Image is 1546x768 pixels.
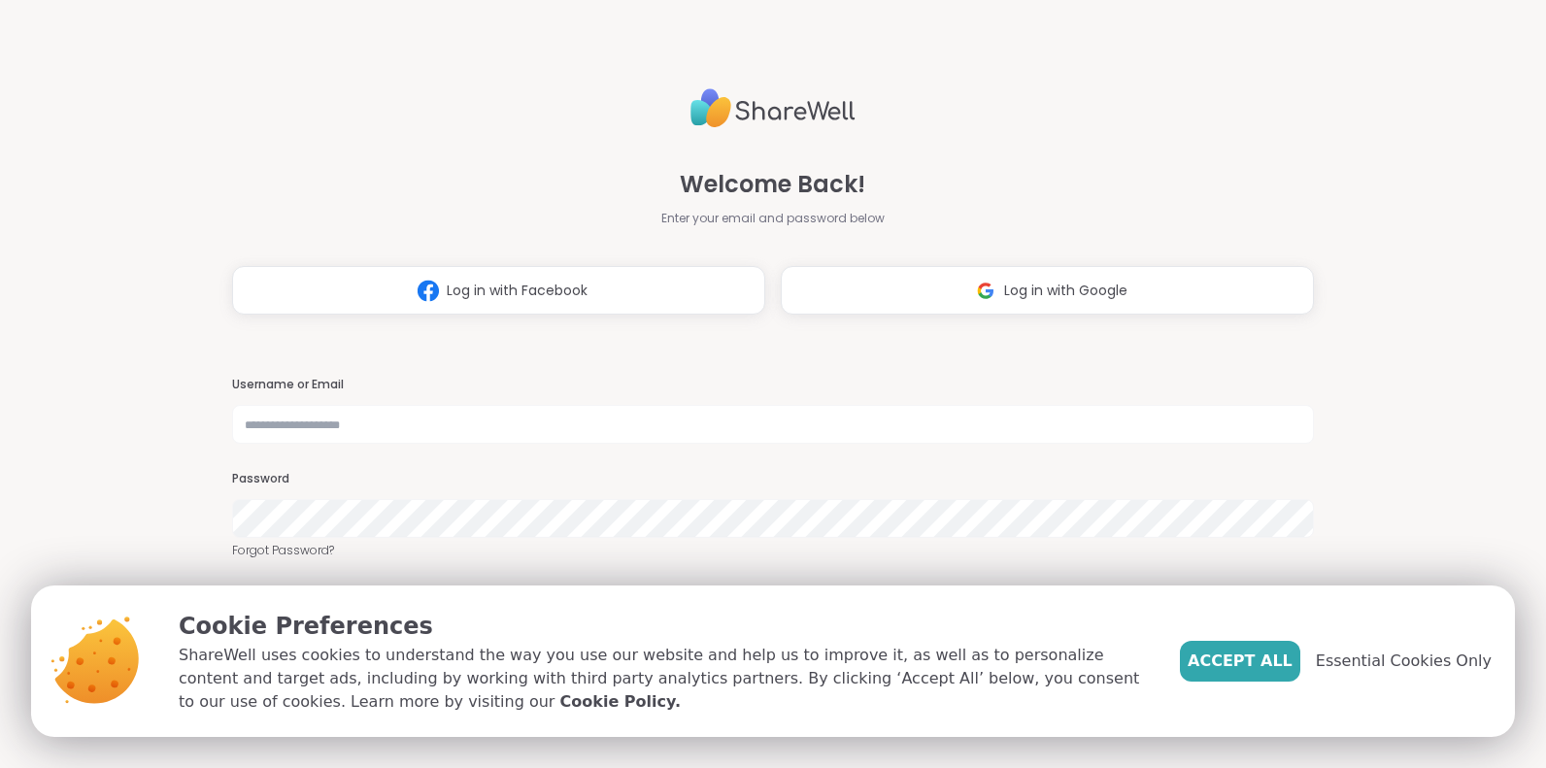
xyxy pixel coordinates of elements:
img: ShareWell Logomark [967,273,1004,309]
p: ShareWell uses cookies to understand the way you use our website and help us to improve it, as we... [179,644,1149,714]
button: Accept All [1180,641,1300,682]
p: Cookie Preferences [179,609,1149,644]
span: Essential Cookies Only [1316,650,1492,673]
h3: Password [232,471,1314,487]
span: Log in with Facebook [447,281,588,301]
button: Log in with Facebook [232,266,765,315]
button: Log in with Google [781,266,1314,315]
h3: Username or Email [232,377,1314,393]
img: ShareWell Logomark [410,273,447,309]
img: ShareWell Logo [690,81,856,136]
span: Welcome Back! [680,167,865,202]
a: Forgot Password? [232,542,1314,559]
span: Accept All [1188,650,1293,673]
span: Enter your email and password below [661,210,885,227]
a: Cookie Policy. [560,690,681,714]
span: Log in with Google [1004,281,1127,301]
